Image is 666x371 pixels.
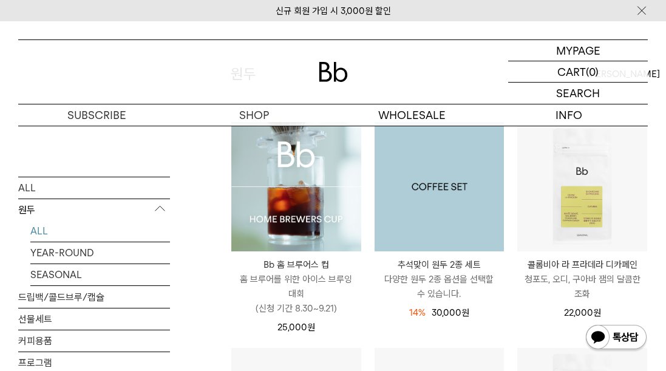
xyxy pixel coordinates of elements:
p: 추석맞이 원두 2종 세트 [375,257,505,272]
div: 14% [409,305,426,320]
img: 콜롬비아 라 프라데라 디카페인 [517,122,647,252]
p: 청포도, 오디, 구아바 잼의 달콤한 조화 [517,272,647,301]
a: Bb 홈 브루어스 컵 홈 브루어를 위한 아이스 브루잉 대회(신청 기간 8.30~9.21) [231,257,361,316]
span: 22,000 [564,307,601,318]
a: ALL [18,177,170,198]
a: ALL [30,220,170,241]
a: 드립백/콜드브루/캡슐 [18,286,170,307]
a: SHOP [175,104,333,126]
p: WHOLESALE [333,104,491,126]
a: MYPAGE [508,40,648,61]
a: CART (0) [508,61,648,83]
span: 원 [593,307,601,318]
a: 선물세트 [18,308,170,329]
span: 30,000 [432,307,469,318]
span: 25,000 [277,322,315,333]
p: 다양한 원두 2종 옵션을 선택할 수 있습니다. [375,272,505,301]
img: 로고 [319,62,348,82]
span: 원 [461,307,469,318]
a: SEASONAL [30,264,170,285]
p: INFO [491,104,648,126]
img: 1000001199_add2_013.jpg [375,122,505,252]
a: 신규 회원 가입 시 3,000원 할인 [276,5,391,16]
a: 추석맞이 원두 2종 세트 [375,122,505,252]
a: 추석맞이 원두 2종 세트 다양한 원두 2종 옵션을 선택할 수 있습니다. [375,257,505,301]
img: Bb 홈 브루어스 컵 [231,122,361,252]
p: SEARCH [556,83,600,104]
a: 커피용품 [18,330,170,351]
p: 원두 [18,199,170,220]
a: SUBSCRIBE [18,104,175,126]
p: CART [557,61,586,82]
p: Bb 홈 브루어스 컵 [231,257,361,272]
p: 콜롬비아 라 프라데라 디카페인 [517,257,647,272]
p: MYPAGE [556,40,600,61]
p: 홈 브루어를 위한 아이스 브루잉 대회 (신청 기간 8.30~9.21) [231,272,361,316]
img: 카카오톡 채널 1:1 채팅 버튼 [585,324,648,353]
span: 원 [307,322,315,333]
a: YEAR-ROUND [30,242,170,263]
p: (0) [586,61,599,82]
a: 콜롬비아 라 프라데라 디카페인 청포도, 오디, 구아바 잼의 달콤한 조화 [517,257,647,301]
